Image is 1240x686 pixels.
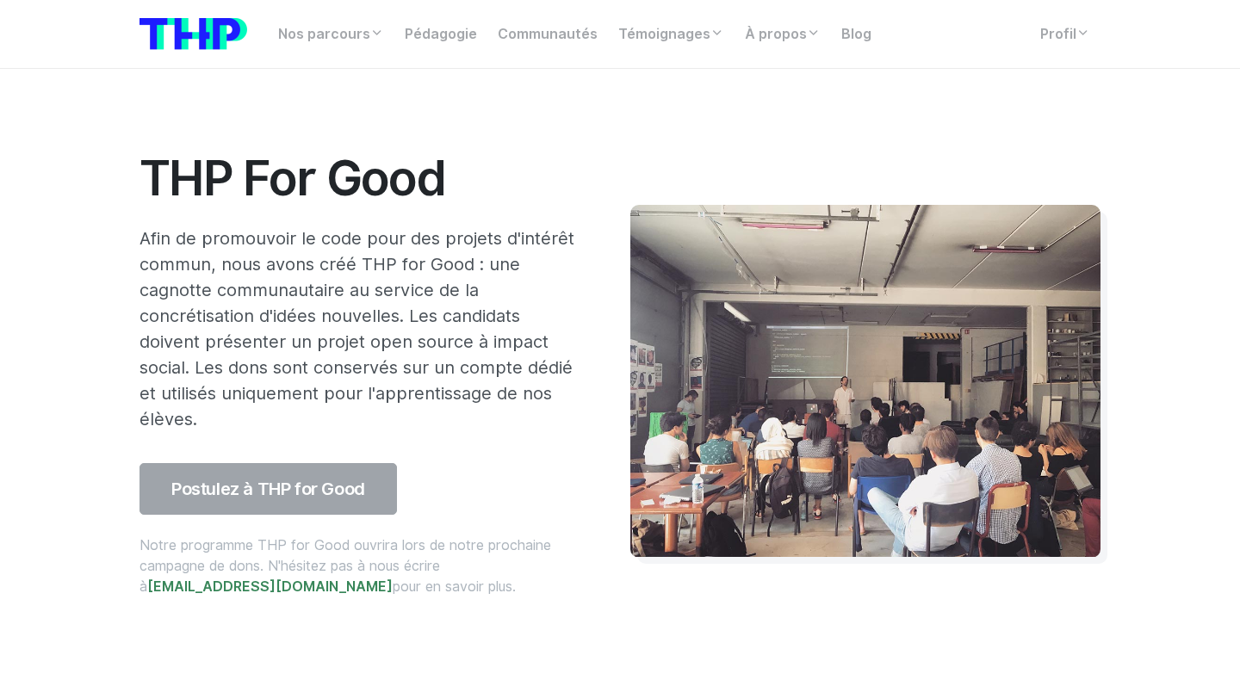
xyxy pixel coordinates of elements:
[608,17,735,52] a: Témoignages
[147,578,393,595] a: [EMAIL_ADDRESS][DOMAIN_NAME]
[1030,17,1100,52] a: Profil
[139,535,579,597] p: Notre programme THP for Good ouvrira lors de notre prochaine campagne de dons. N'hésitez pas à no...
[735,17,831,52] a: À propos
[630,205,1100,558] img: volontaires THP for Good travaillant sur des projets solidaires
[268,17,394,52] a: Nos parcours
[139,18,247,50] img: logo
[139,226,579,432] p: Afin de promouvoir le code pour des projets d'intérêt commun, nous avons créé THP for Good : une ...
[831,17,882,52] a: Blog
[139,151,579,205] h1: THP For Good
[487,17,608,52] a: Communautés
[394,17,487,52] a: Pédagogie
